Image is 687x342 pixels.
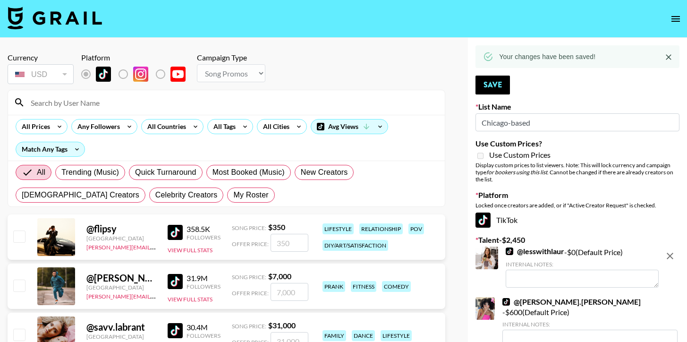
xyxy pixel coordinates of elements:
span: My Roster [233,189,268,201]
label: List Name [475,102,679,111]
label: Use Custom Prices? [475,139,679,148]
div: prank [322,281,345,292]
input: 350 [271,234,308,252]
strong: $ 350 [268,222,285,231]
label: Platform [475,190,679,200]
span: Quick Turnaround [135,167,196,178]
span: Trending (Music) [61,167,119,178]
div: - $ 0 (Default Price) [506,247,659,288]
div: @ [PERSON_NAME].[PERSON_NAME] [86,272,156,284]
div: @ flipsy [86,223,156,235]
div: Remove selected talent to change platforms [81,64,193,84]
img: TikTok [168,323,183,338]
span: All [37,167,45,178]
div: Campaign Type [197,53,265,62]
div: Followers [187,283,221,290]
span: [DEMOGRAPHIC_DATA] Creators [22,189,139,201]
div: lifestyle [381,330,412,341]
span: Offer Price: [232,290,269,297]
img: TikTok [475,213,491,228]
input: Search by User Name [25,95,439,110]
div: Remove selected talent to change your currency [8,62,74,86]
img: TikTok [506,248,513,255]
div: Internal Notes: [502,321,678,328]
button: Save [475,76,510,94]
div: 30.4M [187,323,221,332]
img: TikTok [168,225,183,240]
span: Use Custom Prices [489,150,551,160]
span: Offer Price: [232,240,269,248]
img: TikTok [168,274,183,289]
span: Celebrity Creators [155,189,218,201]
div: Currency [8,53,74,62]
strong: $ 7,000 [268,272,291,281]
a: @[PERSON_NAME].[PERSON_NAME] [502,297,641,307]
button: open drawer [666,9,685,28]
img: TikTok [502,298,510,306]
div: Followers [187,234,221,241]
div: fitness [351,281,376,292]
span: Song Price: [232,323,266,330]
button: View Full Stats [168,247,212,254]
div: 31.9M [187,274,221,283]
span: Most Booked (Music) [212,167,285,178]
div: 358.5K [187,224,221,234]
button: Close [662,50,676,64]
div: Display custom prices to list viewers. Note: This will lock currency and campaign type . Cannot b... [475,162,679,183]
div: Avg Views [311,120,388,134]
div: All Prices [16,120,52,134]
img: Grail Talent [8,7,102,29]
span: New Creators [301,167,348,178]
div: Followers [187,332,221,339]
div: diy/art/satisfaction [322,240,388,251]
em: for bookers using this list [486,169,547,176]
div: Match Any Tags [16,142,85,156]
div: pov [408,223,424,234]
img: YouTube [170,67,186,82]
div: lifestyle [322,223,354,234]
strong: $ 31,000 [268,321,296,330]
div: Platform [81,53,193,62]
div: USD [9,66,72,83]
img: TikTok [96,67,111,82]
button: View Full Stats [168,296,212,303]
div: [GEOGRAPHIC_DATA] [86,333,156,340]
div: Internal Notes: [506,261,659,268]
label: Talent - $ 2,450 [475,235,679,245]
div: Any Followers [72,120,122,134]
span: Song Price: [232,274,266,281]
div: dance [352,330,375,341]
div: [GEOGRAPHIC_DATA] [86,235,156,242]
div: family [322,330,346,341]
a: @lesswithlaur [506,247,564,256]
div: Locked once creators are added, or if "Active Creator Request" is checked. [475,202,679,209]
div: relationship [359,223,403,234]
div: Your changes have been saved! [499,48,595,65]
div: @ savv.labrant [86,321,156,333]
div: All Countries [142,120,188,134]
span: Song Price: [232,224,266,231]
div: All Tags [208,120,237,134]
img: Instagram [133,67,148,82]
div: comedy [382,281,411,292]
div: [GEOGRAPHIC_DATA] [86,284,156,291]
a: [PERSON_NAME][EMAIL_ADDRESS][DOMAIN_NAME] [86,242,226,251]
input: 7,000 [271,283,308,301]
div: All Cities [257,120,291,134]
a: [PERSON_NAME][EMAIL_ADDRESS][DOMAIN_NAME] [86,291,226,300]
button: remove [661,247,679,265]
div: TikTok [475,213,679,228]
